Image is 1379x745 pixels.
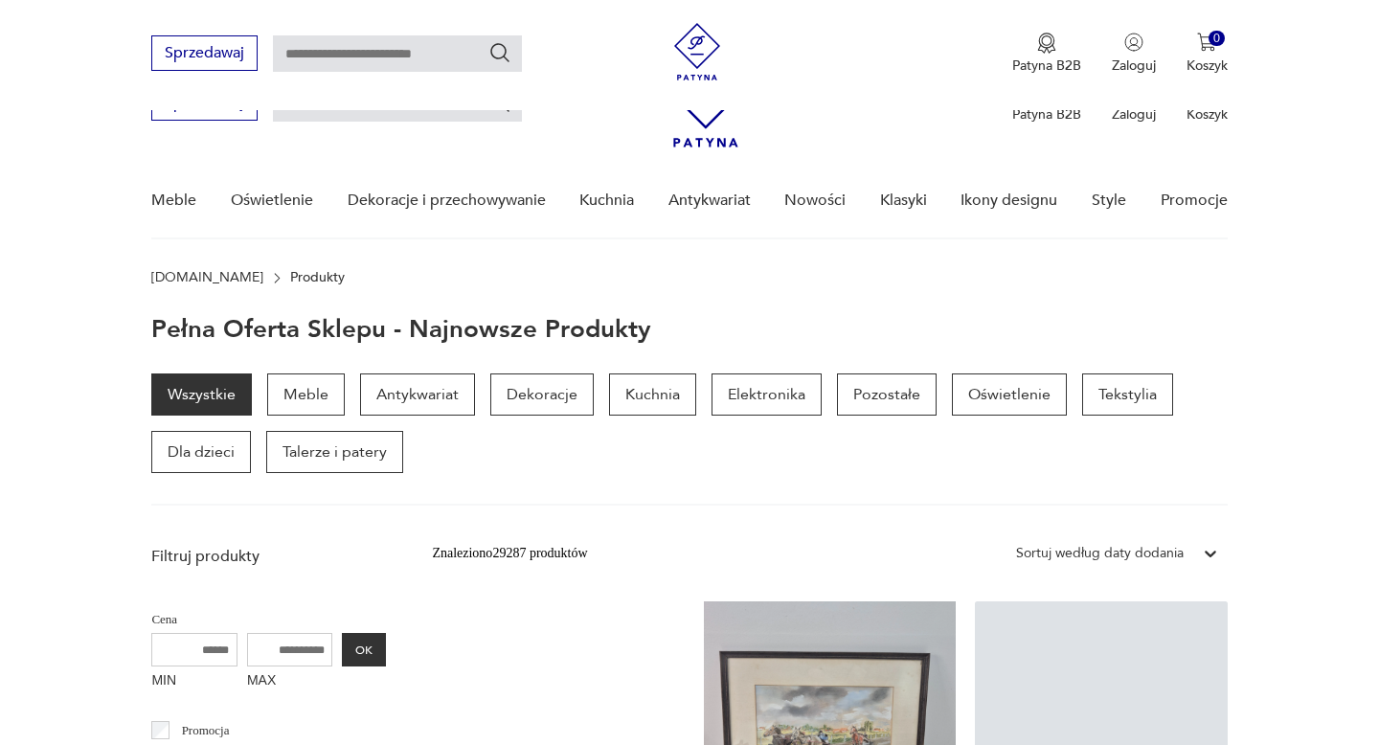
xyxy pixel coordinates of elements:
button: Sprzedawaj [151,35,258,71]
div: Sortuj według daty dodania [1016,543,1184,564]
a: Meble [151,164,196,237]
a: Dekoracje [490,373,594,416]
img: Ikona koszyka [1197,33,1216,52]
a: Elektronika [712,373,822,416]
button: Zaloguj [1112,33,1156,75]
a: Promocje [1161,164,1228,237]
a: Wszystkie [151,373,252,416]
p: Filtruj produkty [151,546,386,567]
h1: Pełna oferta sklepu - najnowsze produkty [151,316,651,343]
img: Patyna - sklep z meblami i dekoracjami vintage [668,23,726,80]
p: Produkty [290,270,345,285]
button: Patyna B2B [1012,33,1081,75]
a: Talerze i patery [266,431,403,473]
a: Nowości [784,164,846,237]
a: Tekstylia [1082,373,1173,416]
img: Ikonka użytkownika [1124,33,1143,52]
div: Znaleziono 29287 produktów [432,543,587,564]
button: OK [342,633,386,666]
p: Cena [151,609,386,630]
p: Zaloguj [1112,105,1156,124]
p: Patyna B2B [1012,105,1081,124]
a: Sprzedawaj [151,98,258,111]
a: Dekoracje i przechowywanie [348,164,546,237]
a: Sprzedawaj [151,48,258,61]
a: Oświetlenie [231,164,313,237]
p: Koszyk [1187,56,1228,75]
a: Klasyki [880,164,927,237]
a: Kuchnia [609,373,696,416]
label: MAX [247,666,333,697]
p: Promocja [182,720,230,741]
button: 0Koszyk [1187,33,1228,75]
a: Pozostałe [837,373,937,416]
a: Antykwariat [668,164,751,237]
button: Szukaj [488,41,511,64]
a: Style [1092,164,1126,237]
p: Koszyk [1187,105,1228,124]
div: 0 [1209,31,1225,47]
label: MIN [151,666,237,697]
a: Oświetlenie [952,373,1067,416]
a: Kuchnia [579,164,634,237]
img: Ikona medalu [1037,33,1056,54]
a: Dla dzieci [151,431,251,473]
p: Zaloguj [1112,56,1156,75]
p: Patyna B2B [1012,56,1081,75]
a: [DOMAIN_NAME] [151,270,263,285]
a: Ikona medaluPatyna B2B [1012,33,1081,75]
a: Antykwariat [360,373,475,416]
a: Ikony designu [961,164,1057,237]
a: Meble [267,373,345,416]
